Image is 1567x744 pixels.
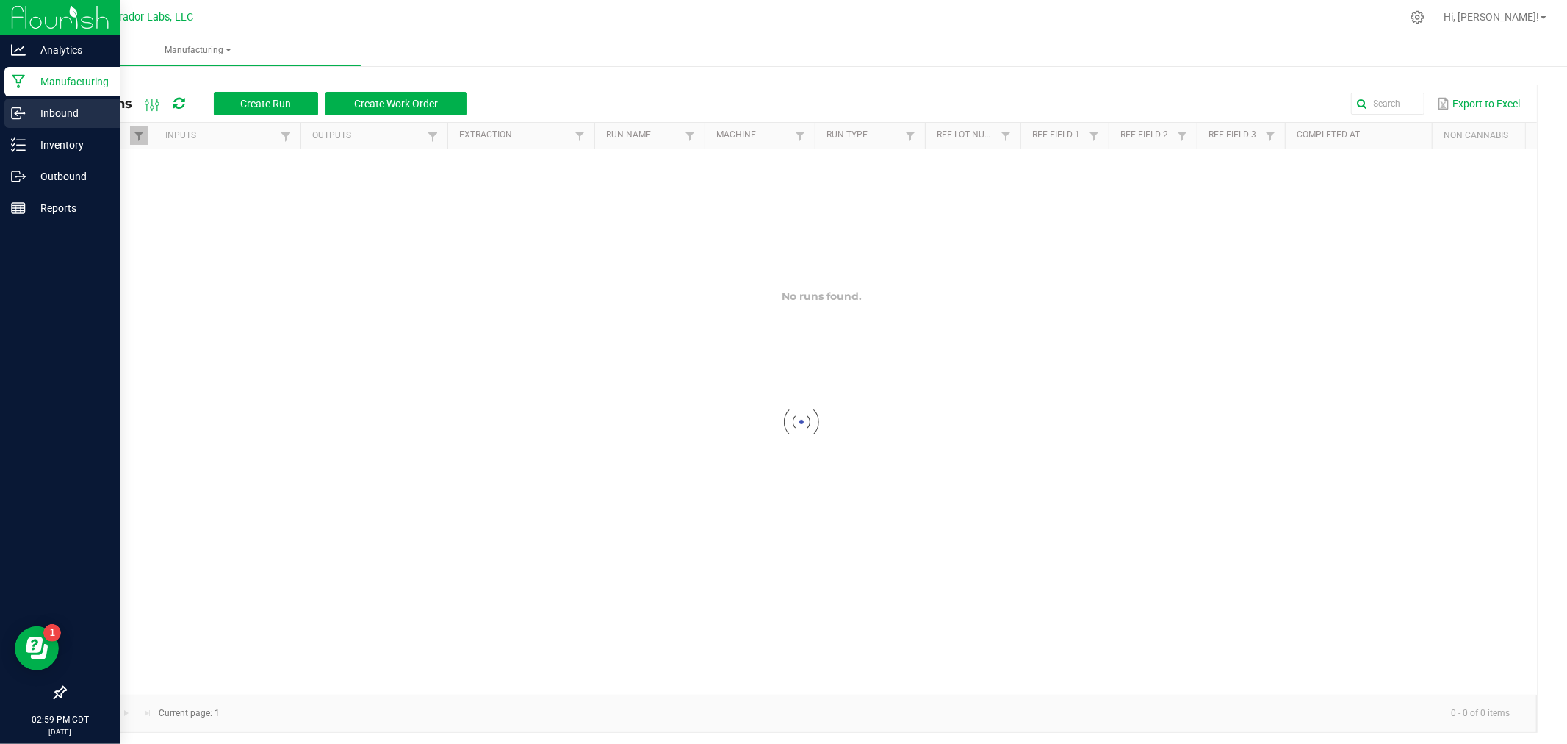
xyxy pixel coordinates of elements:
[681,126,699,145] a: Filter
[606,129,680,141] a: Run NameSortable
[1408,10,1427,24] div: Manage settings
[11,201,26,215] inline-svg: Reports
[1433,91,1524,116] button: Export to Excel
[571,126,588,145] a: Filter
[826,129,901,141] a: Run TypeSortable
[15,626,59,670] iframe: Resource center
[325,92,467,115] button: Create Work Order
[300,123,447,149] th: Outputs
[1261,126,1279,145] a: Filter
[901,126,919,145] a: Filter
[214,92,318,115] button: Create Run
[937,129,996,141] a: Ref Lot NumberSortable
[26,104,114,122] p: Inbound
[791,126,809,145] a: Filter
[26,168,114,185] p: Outbound
[26,199,114,217] p: Reports
[1444,11,1539,23] span: Hi, [PERSON_NAME]!
[7,713,114,726] p: 02:59 PM CDT
[228,701,1521,726] kendo-pager-info: 0 - 0 of 0 items
[1120,129,1172,141] a: Ref Field 2Sortable
[154,123,300,149] th: Inputs
[277,127,295,146] a: Filter
[11,43,26,57] inline-svg: Analytics
[26,41,114,59] p: Analytics
[26,73,114,90] p: Manufacturing
[424,127,442,146] a: Filter
[1351,93,1424,115] input: Search
[7,726,114,737] p: [DATE]
[43,624,61,642] iframe: Resource center unread badge
[240,98,291,110] span: Create Run
[354,98,438,110] span: Create Work Order
[1297,129,1426,141] a: Completed AtSortable
[11,169,26,184] inline-svg: Outbound
[1032,129,1084,141] a: Ref Field 1Sortable
[459,129,570,141] a: ExtractionSortable
[35,44,361,57] span: Manufacturing
[997,126,1015,145] a: Filter
[716,129,790,141] a: MachineSortable
[76,91,478,116] div: All Runs
[35,35,361,66] a: Manufacturing
[65,695,1537,732] kendo-pager: Current page: 1
[11,137,26,152] inline-svg: Inventory
[11,106,26,121] inline-svg: Inbound
[107,11,193,24] span: Curador Labs, LLC
[1085,126,1103,145] a: Filter
[1208,129,1261,141] a: Ref Field 3Sortable
[130,126,148,145] a: Filter
[1173,126,1191,145] a: Filter
[11,74,26,89] inline-svg: Manufacturing
[26,136,114,154] p: Inventory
